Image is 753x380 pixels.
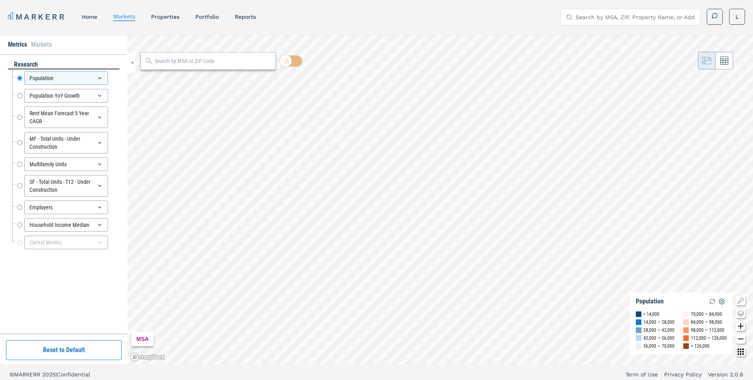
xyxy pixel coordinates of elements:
li: Metrics [8,40,27,49]
div: 112,000 — 126,000 [691,334,727,342]
a: reports [235,14,256,20]
a: markets [113,13,135,20]
input: Search by MSA, ZIP, Property Name, or Address [576,9,695,25]
span: 2025 | [42,371,57,378]
a: properties [151,14,179,20]
button: Change style map button [736,309,745,318]
button: L [729,9,745,25]
button: Zoom out map button [736,334,745,344]
div: 14,000 — 28,000 [643,318,674,326]
a: Version 2.0.6 [708,370,743,378]
div: 84,000 — 98,000 [691,318,722,326]
a: Privacy Policy [664,370,702,378]
a: Mapbox logo [130,352,165,362]
div: 70,000 — 84,000 [691,310,722,318]
div: SF - Total Units - T12 - Under Construction [24,175,108,197]
li: Markets [31,40,52,49]
div: research [8,60,120,69]
div: 42,000 — 56,000 [643,334,674,342]
img: Reload Legend [708,297,717,306]
div: Population YoY Growth [24,89,108,102]
div: Employers [24,201,108,214]
button: Reset to Default [6,340,122,360]
a: MARKERR [8,11,66,22]
span: L [735,13,739,21]
button: Zoom in map button [736,321,745,331]
button: Other options map button [736,347,745,356]
span: © [10,371,14,378]
div: Household Income Median [24,218,108,232]
div: MSA [132,332,153,346]
canvas: Map [128,35,753,364]
a: Portfolio [195,14,219,20]
div: 56,000 — 70,000 [643,342,674,350]
div: > 126,000 [691,342,710,350]
img: Settings [717,297,727,306]
a: Term of Use [625,370,658,378]
div: (Select Metric) [24,236,108,249]
div: Rent Mean Forecast 5 Year CAGR [24,106,108,128]
a: home [82,14,97,20]
div: MF - Total Units - Under Construction [24,132,108,154]
div: Population [24,71,108,85]
div: < 14,000 [643,310,659,318]
input: Search by MSA or ZIP Code [155,57,271,65]
div: Population [636,297,664,305]
span: MARKERR [14,371,42,378]
div: 28,000 — 42,000 [643,326,674,334]
span: Confidential [57,371,90,378]
div: Multifamily Units [24,158,108,171]
button: Show/Hide Legend Map Button [736,296,745,305]
div: 98,000 — 112,000 [691,326,724,334]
